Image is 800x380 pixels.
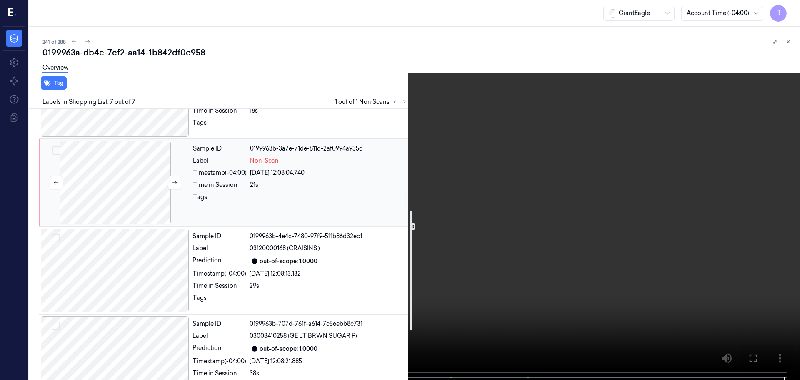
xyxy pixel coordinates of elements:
div: 21s [250,181,407,189]
div: 38s [250,369,408,378]
span: 03120000168 (CRAISINS ) [250,244,320,253]
button: Tag [41,76,67,90]
div: 18s [250,106,408,115]
div: Tags [192,294,246,307]
span: 1 out of 1 Non Scans [335,97,410,107]
div: Prediction [192,344,246,354]
div: 0199963b-707d-761f-a614-7c56ebb8c731 [250,320,408,328]
div: out-of-scope: 1.0000 [260,257,317,266]
div: Time in Session [192,106,246,115]
div: 29s [250,282,408,290]
span: 03003410258 (GE LT BRWN SUGAR P) [250,332,357,340]
div: [DATE] 12:08:04.740 [250,169,407,177]
div: Timestamp (-04:00) [192,269,246,278]
span: 241 of 288 [42,38,66,45]
div: Label [193,156,247,165]
button: Select row [52,322,60,330]
div: Tags [192,118,246,132]
div: [DATE] 12:08:21.885 [250,357,408,366]
div: Sample ID [193,144,247,153]
div: Time in Session [193,181,247,189]
div: out-of-scope: 1.0000 [260,345,317,353]
div: Sample ID [192,232,246,241]
div: Time in Session [192,369,246,378]
span: Labels In Shopping List: 7 out of 7 [42,98,135,106]
button: R [770,5,787,22]
button: Select row [52,234,60,242]
div: Label [192,244,246,253]
span: Non-Scan [250,156,279,165]
div: Timestamp (-04:00) [193,169,247,177]
div: Time in Session [192,282,246,290]
button: Select row [52,146,60,155]
div: Label [192,332,246,340]
div: Sample ID [192,320,246,328]
div: Prediction [192,256,246,266]
div: [DATE] 12:08:13.132 [250,269,408,278]
div: Tags [193,193,247,206]
div: 0199963a-db4e-7cf2-aa14-1b842df0e958 [42,47,793,58]
a: Overview [42,63,68,73]
div: 0199963b-4e4c-7480-97f9-511b86d32ec1 [250,232,408,241]
div: 0199963b-3a7e-71de-811d-2af0994a935c [250,144,407,153]
div: Timestamp (-04:00) [192,357,246,366]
